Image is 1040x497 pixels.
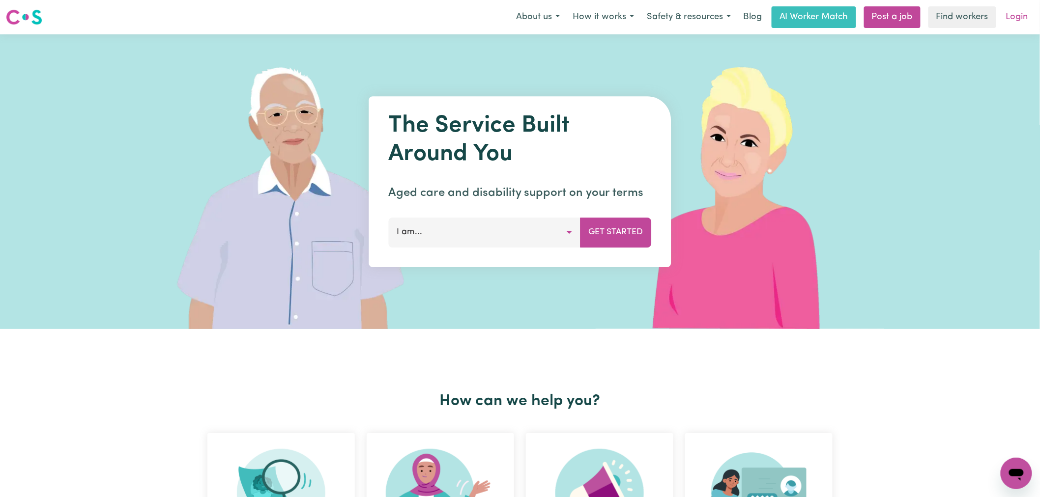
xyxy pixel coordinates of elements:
h2: How can we help you? [202,392,838,411]
a: AI Worker Match [772,6,856,28]
a: Post a job [864,6,921,28]
iframe: Button to launch messaging window [1001,458,1032,489]
button: About us [510,7,566,28]
a: Login [1000,6,1034,28]
button: Get Started [580,218,652,247]
p: Aged care and disability support on your terms [389,184,652,202]
h1: The Service Built Around You [389,112,652,168]
a: Careseekers logo [6,6,42,28]
button: Safety & resources [640,7,737,28]
img: Careseekers logo [6,8,42,26]
button: I am... [389,218,581,247]
a: Blog [737,6,768,28]
a: Find workers [928,6,996,28]
button: How it works [566,7,640,28]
